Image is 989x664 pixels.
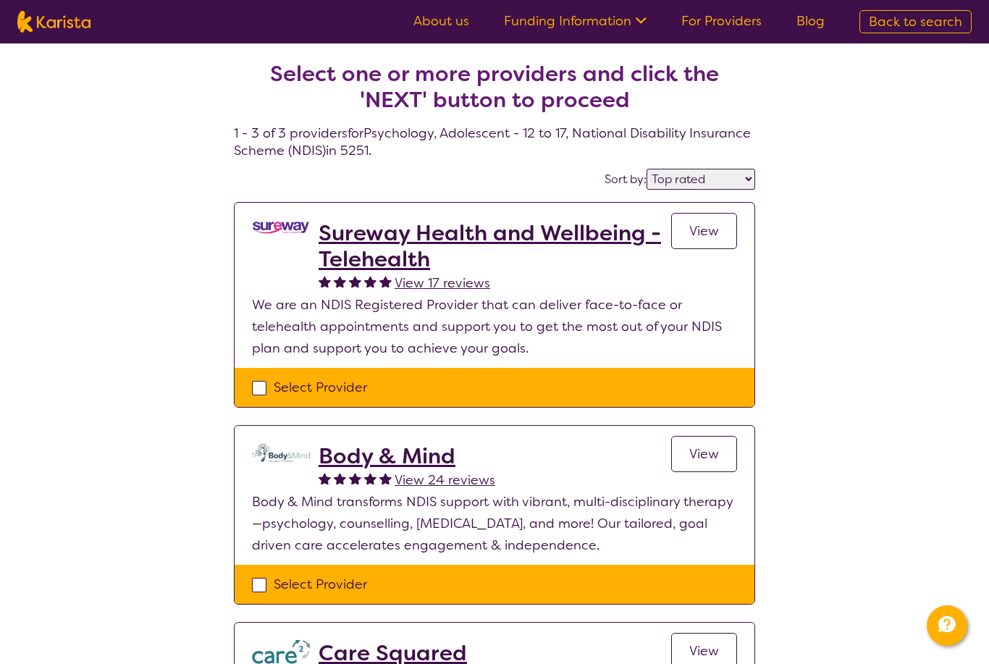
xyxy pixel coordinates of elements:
a: For Providers [681,12,762,30]
p: Body & Mind transforms NDIS support with vibrant, multi-disciplinary therapy—psychology, counsell... [252,491,737,556]
img: fullstar [364,275,376,287]
img: fullstar [349,472,361,484]
a: View [671,436,737,472]
img: qmpolprhjdhzpcuekzqg.svg [252,443,310,462]
img: fullstar [334,275,346,287]
a: Blog [796,12,825,30]
a: Funding Information [504,12,647,30]
img: fullstar [319,472,331,484]
img: fullstar [364,472,376,484]
a: View 24 reviews [395,469,495,491]
p: We are an NDIS Registered Provider that can deliver face-to-face or telehealth appointments and s... [252,294,737,359]
span: View 17 reviews [395,274,490,292]
img: fullstar [379,275,392,287]
img: fullstar [379,472,392,484]
img: fullstar [334,472,346,484]
a: Back to search [859,10,972,33]
span: Back to search [869,13,962,30]
img: vgwqq8bzw4bddvbx0uac.png [252,220,310,235]
img: Karista logo [17,11,91,33]
button: Channel Menu [927,605,967,646]
label: Sort by: [605,172,647,187]
a: About us [413,12,469,30]
a: View [671,213,737,249]
h4: 1 - 3 of 3 providers for Psychology , Adolescent - 12 to 17 , National Disability Insurance Schem... [234,26,755,159]
a: View 17 reviews [395,272,490,294]
h2: Select one or more providers and click the 'NEXT' button to proceed [251,61,738,113]
span: View 24 reviews [395,471,495,489]
a: Body & Mind [319,443,495,469]
span: View [689,445,719,463]
img: fullstar [349,275,361,287]
a: Sureway Health and Wellbeing - Telehealth [319,220,671,272]
img: fullstar [319,275,331,287]
span: View [689,222,719,240]
span: View [689,642,719,660]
